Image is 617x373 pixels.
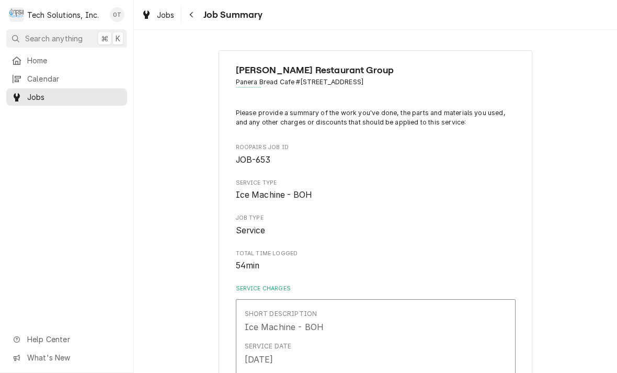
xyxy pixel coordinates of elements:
button: Search anything⌘K [6,29,127,48]
button: Navigate back [184,6,200,23]
span: Search anything [25,33,83,44]
div: Total Time Logged [236,250,516,272]
span: JOB-653 [236,155,271,165]
p: Please provide a summary of the work you've done, the parts and materials you used, and any other... [236,108,516,128]
a: Go to What's New [6,349,127,366]
div: T [9,7,24,22]
span: Ice Machine - BOH [236,190,312,200]
span: Address [236,77,516,87]
div: Service Date [245,342,292,351]
span: Job Type [236,224,516,237]
span: 54min [236,261,260,270]
span: Calendar [27,73,122,84]
div: Short Description [245,309,317,319]
a: Jobs [137,6,179,24]
div: Service Type [236,179,516,201]
span: Total Time Logged [236,250,516,258]
span: Job Summary [200,8,263,22]
div: Job Type [236,214,516,236]
span: Total Time Logged [236,259,516,272]
span: Service [236,225,266,235]
div: Otis Tooley's Avatar [110,7,124,22]
div: Ice Machine - BOH [245,321,324,333]
span: Job Type [236,214,516,222]
span: Name [236,63,516,77]
div: Tech Solutions, Inc. [27,9,99,20]
div: [DATE] [245,353,273,366]
a: Go to Help Center [6,331,127,348]
span: Help Center [27,334,121,345]
span: Home [27,55,122,66]
a: Jobs [6,88,127,106]
span: What's New [27,352,121,363]
span: ⌘ [101,33,108,44]
label: Service Charges [236,285,516,293]
span: K [116,33,120,44]
div: Tech Solutions, Inc.'s Avatar [9,7,24,22]
div: Client Information [236,63,516,95]
div: Roopairs Job ID [236,143,516,166]
span: Roopairs Job ID [236,154,516,166]
span: Service Type [236,179,516,187]
span: Service Type [236,189,516,201]
span: Jobs [27,92,122,103]
div: OT [110,7,124,22]
a: Calendar [6,70,127,87]
span: Jobs [157,9,175,20]
a: Home [6,52,127,69]
span: Roopairs Job ID [236,143,516,152]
